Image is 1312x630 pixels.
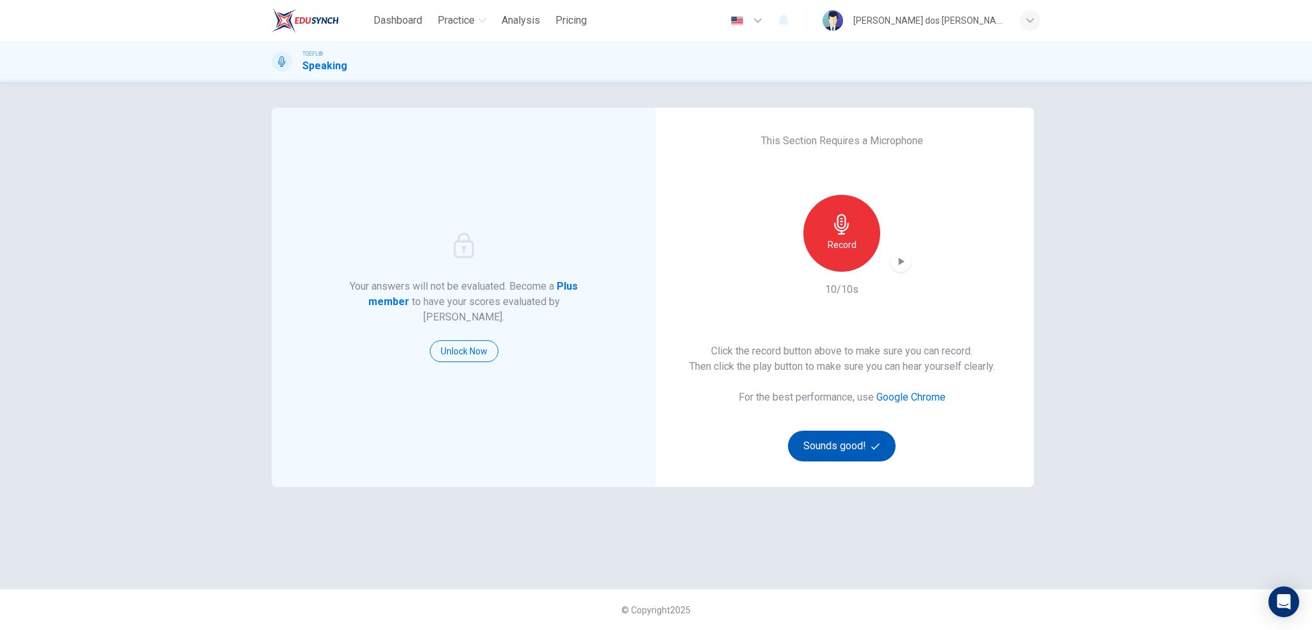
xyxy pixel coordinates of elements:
a: Google Chrome [876,391,946,403]
span: Analysis [502,13,540,28]
button: Analysis [496,9,545,32]
h6: This Section Requires a Microphone [761,133,923,149]
span: Dashboard [373,13,422,28]
button: Practice [432,9,491,32]
h6: 10/10s [825,282,858,297]
img: Profile picture [823,10,843,31]
h6: Click the record button above to make sure you can record. Then click the play button to make sur... [689,344,995,374]
h6: For the best performance, use [739,390,946,405]
button: Record [803,195,880,272]
button: Pricing [550,9,592,32]
button: Sounds good! [788,431,896,461]
a: EduSynch logo [272,8,368,33]
div: [PERSON_NAME] dos [PERSON_NAME] [853,13,1004,28]
span: Pricing [555,13,587,28]
span: © Copyright 2025 [621,605,691,615]
div: Open Intercom Messenger [1268,586,1299,617]
img: EduSynch logo [272,8,339,33]
button: Dashboard [368,9,427,32]
span: Practice [438,13,475,28]
span: TOEFL® [302,49,323,58]
h6: Record [828,237,857,253]
img: en [729,16,745,26]
h1: Speaking [302,58,347,74]
h6: Your answers will not be evaluated. Become a to have your scores evaluated by [PERSON_NAME]. [348,279,580,325]
button: Unlock Now [430,340,498,362]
